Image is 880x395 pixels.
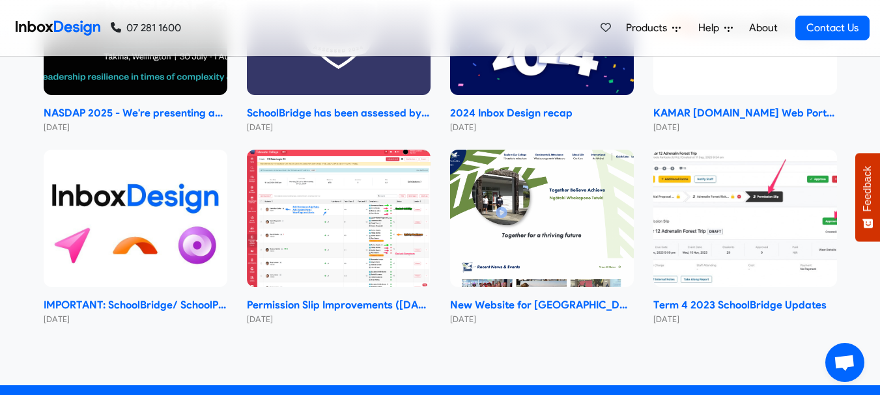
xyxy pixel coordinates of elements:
[653,105,837,121] strong: KAMAR [DOMAIN_NAME] Web Portal 2024 Changeover
[247,105,431,121] strong: SchoolBridge has been assessed by Safer Technologies 4 Schools (ST4S)
[450,105,634,121] strong: 2024 Inbox Design recap
[111,20,181,36] a: 07 281 1600
[698,20,724,36] span: Help
[44,150,227,288] img: IMPORTANT: SchoolBridge/ SchoolPoint Data- Sharing Information- NEW 2024
[44,150,227,326] a: IMPORTANT: SchoolBridge/ SchoolPoint Data- Sharing Information- NEW 2024 IMPORTANT: SchoolBridge/...
[825,343,864,382] a: Open chat
[653,313,837,325] small: [DATE]
[247,121,431,133] small: [DATE]
[44,121,227,133] small: [DATE]
[621,15,686,41] a: Products
[247,150,431,288] img: Permission Slip Improvements (June 2024)
[247,313,431,325] small: [DATE]
[450,150,634,326] a: New Website for Whangaparāoa College New Website for [GEOGRAPHIC_DATA] [DATE]
[44,297,227,313] strong: IMPORTANT: SchoolBridge/ SchoolPoint Data- Sharing Information- NEW 2024
[653,121,837,133] small: [DATE]
[626,20,672,36] span: Products
[247,150,431,326] a: Permission Slip Improvements (June 2024) Permission Slip Improvements ([DATE]) [DATE]
[653,150,837,288] img: Term 4 2023 SchoolBridge Updates
[450,121,634,133] small: [DATE]
[795,16,870,40] a: Contact Us
[855,153,880,241] button: Feedback - Show survey
[44,105,227,121] strong: NASDAP 2025 - We're presenting about SchoolPoint and SchoolBridge
[653,150,837,326] a: Term 4 2023 SchoolBridge Updates Term 4 2023 SchoolBridge Updates [DATE]
[450,150,634,288] img: New Website for Whangaparāoa College
[862,166,873,211] span: Feedback
[693,15,738,41] a: Help
[653,297,837,313] strong: Term 4 2023 SchoolBridge Updates
[450,297,634,313] strong: New Website for [GEOGRAPHIC_DATA]
[450,313,634,325] small: [DATE]
[247,297,431,313] strong: Permission Slip Improvements ([DATE])
[44,313,227,325] small: [DATE]
[745,15,781,41] a: About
